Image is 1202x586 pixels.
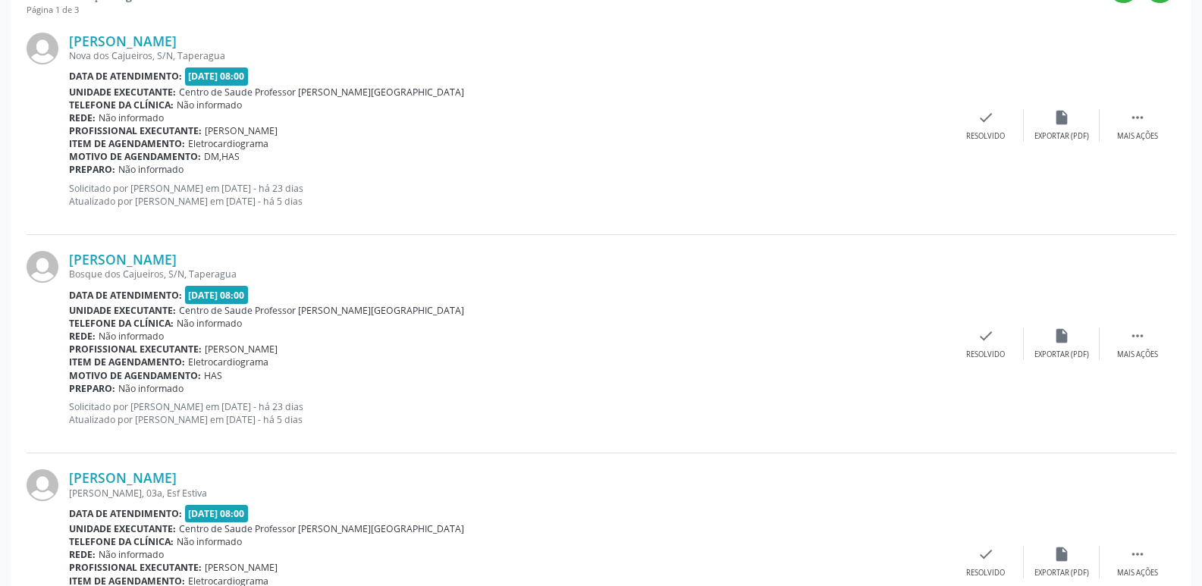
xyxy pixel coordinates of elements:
span: [PERSON_NAME] [205,561,278,574]
b: Unidade executante: [69,304,176,317]
i: check [978,327,994,344]
span: Não informado [99,548,164,561]
span: Eletrocardiograma [188,356,268,368]
b: Data de atendimento: [69,289,182,302]
b: Motivo de agendamento: [69,369,201,382]
b: Telefone da clínica: [69,535,174,548]
div: Resolvido [966,568,1005,578]
div: Mais ações [1117,349,1158,360]
span: Não informado [99,111,164,124]
b: Telefone da clínica: [69,317,174,330]
i: insert_drive_file [1053,546,1070,562]
img: img [27,33,58,64]
span: HAS [204,369,222,382]
span: [PERSON_NAME] [205,343,278,356]
div: Bosque dos Cajueiros, S/N, Taperagua [69,268,948,280]
b: Telefone da clínica: [69,99,174,111]
div: Exportar (PDF) [1034,131,1089,142]
b: Data de atendimento: [69,70,182,83]
b: Rede: [69,548,96,561]
b: Unidade executante: [69,522,176,535]
span: DM,HAS [204,150,240,163]
i:  [1129,327,1146,344]
b: Data de atendimento: [69,507,182,520]
b: Preparo: [69,382,115,395]
span: [DATE] 08:00 [185,67,249,85]
div: Mais ações [1117,568,1158,578]
b: Item de agendamento: [69,137,185,150]
b: Unidade executante: [69,86,176,99]
a: [PERSON_NAME] [69,251,177,268]
i: check [978,546,994,562]
div: Exportar (PDF) [1034,349,1089,360]
span: Não informado [177,535,242,548]
i: insert_drive_file [1053,327,1070,344]
span: Não informado [177,317,242,330]
b: Profissional executante: [69,124,202,137]
span: Não informado [118,163,184,176]
span: Não informado [99,330,164,343]
b: Profissional executante: [69,561,202,574]
b: Item de agendamento: [69,356,185,368]
span: Não informado [118,382,184,395]
i:  [1129,109,1146,126]
span: Não informado [177,99,242,111]
p: Solicitado por [PERSON_NAME] em [DATE] - há 23 dias Atualizado por [PERSON_NAME] em [DATE] - há 5... [69,182,948,208]
div: Resolvido [966,349,1005,360]
div: Mais ações [1117,131,1158,142]
b: Motivo de agendamento: [69,150,201,163]
span: Eletrocardiograma [188,137,268,150]
span: Centro de Saude Professor [PERSON_NAME][GEOGRAPHIC_DATA] [179,86,464,99]
span: Centro de Saude Professor [PERSON_NAME][GEOGRAPHIC_DATA] [179,522,464,535]
i: check [978,109,994,126]
p: Solicitado por [PERSON_NAME] em [DATE] - há 23 dias Atualizado por [PERSON_NAME] em [DATE] - há 5... [69,400,948,426]
div: Exportar (PDF) [1034,568,1089,578]
div: [PERSON_NAME], 03a, Esf Estiva [69,487,948,500]
span: Centro de Saude Professor [PERSON_NAME][GEOGRAPHIC_DATA] [179,304,464,317]
span: [DATE] 08:00 [185,505,249,522]
div: Resolvido [966,131,1005,142]
b: Preparo: [69,163,115,176]
b: Rede: [69,111,96,124]
b: Rede: [69,330,96,343]
span: [PERSON_NAME] [205,124,278,137]
i:  [1129,546,1146,562]
div: Página 1 de 3 [27,4,176,17]
i: insert_drive_file [1053,109,1070,126]
a: [PERSON_NAME] [69,469,177,486]
img: img [27,251,58,283]
a: [PERSON_NAME] [69,33,177,49]
span: [DATE] 08:00 [185,286,249,303]
b: Profissional executante: [69,343,202,356]
div: Nova dos Cajueiros, S/N, Taperagua [69,49,948,62]
img: img [27,469,58,501]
